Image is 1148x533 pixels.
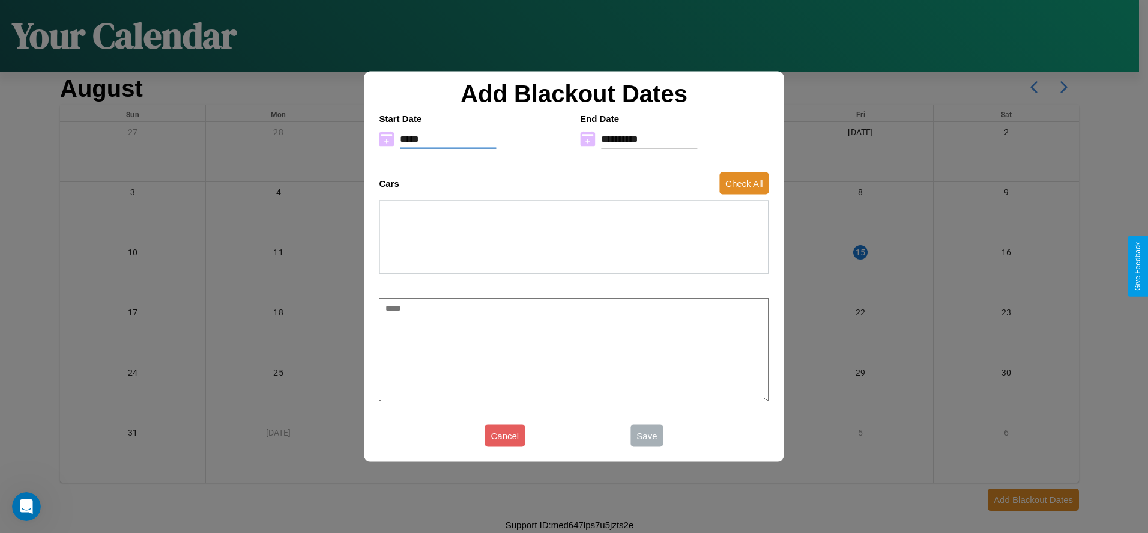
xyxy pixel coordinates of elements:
button: Save [630,425,663,447]
h4: Cars [379,178,399,189]
div: Give Feedback [1134,242,1142,291]
button: Check All [719,172,769,195]
h4: Start Date [379,113,568,123]
iframe: Intercom live chat [12,492,41,521]
h4: End Date [580,113,769,123]
h2: Add Blackout Dates [373,80,775,107]
button: Cancel [485,425,525,447]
